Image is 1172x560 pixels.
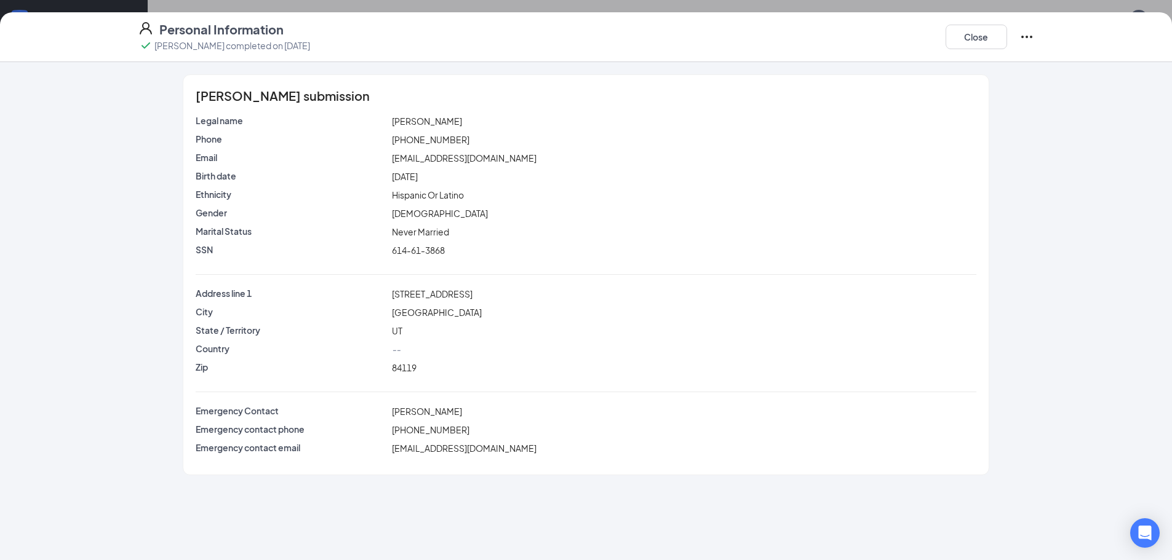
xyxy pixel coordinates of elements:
svg: Checkmark [138,38,153,53]
span: [PERSON_NAME] [392,406,462,417]
p: Emergency contact phone [196,423,387,435]
p: Ethnicity [196,188,387,200]
span: Hispanic Or Latino [392,189,464,200]
p: Address line 1 [196,287,387,299]
span: 84119 [392,362,417,373]
p: Phone [196,133,387,145]
svg: User [138,21,153,36]
p: Emergency Contact [196,404,387,417]
p: Email [196,151,387,164]
p: SSN [196,243,387,256]
svg: Ellipses [1019,30,1034,44]
div: Open Intercom Messenger [1130,518,1160,548]
span: [STREET_ADDRESS] [392,288,472,299]
span: 614-61-3868 [392,245,445,256]
p: Gender [196,207,387,219]
p: Zip [196,361,387,373]
p: Birth date [196,170,387,182]
p: Marital Status [196,225,387,237]
span: UT [392,325,402,336]
p: State / Territory [196,324,387,336]
button: Close [946,25,1007,49]
span: [PHONE_NUMBER] [392,424,469,435]
span: [EMAIL_ADDRESS][DOMAIN_NAME] [392,152,536,164]
p: [PERSON_NAME] completed on [DATE] [154,39,310,52]
span: Never Married [392,226,449,237]
span: [GEOGRAPHIC_DATA] [392,307,482,318]
span: [DEMOGRAPHIC_DATA] [392,208,488,219]
span: -- [392,344,401,355]
p: Country [196,342,387,355]
h4: Personal Information [159,21,284,38]
p: Emergency contact email [196,441,387,454]
p: City [196,306,387,318]
p: Legal name [196,114,387,127]
span: [EMAIL_ADDRESS][DOMAIN_NAME] [392,443,536,454]
span: [PHONE_NUMBER] [392,134,469,145]
span: [DATE] [392,171,418,182]
span: [PERSON_NAME] submission [196,90,370,102]
span: [PERSON_NAME] [392,116,462,127]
